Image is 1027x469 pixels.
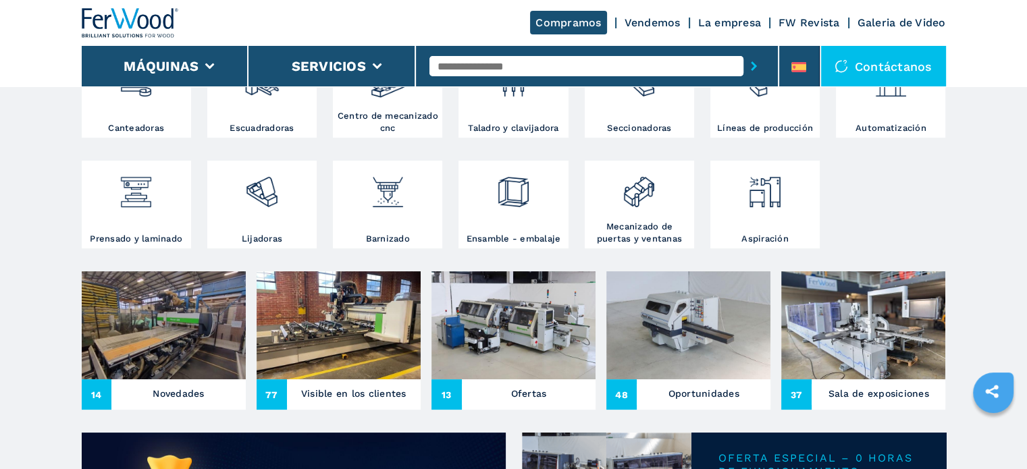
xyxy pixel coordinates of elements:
a: FW Revista [779,16,840,29]
img: Contáctanos [835,59,848,73]
h3: Oportunidades [668,384,739,403]
a: Líneas de producción [710,50,820,138]
h3: Ofertas [511,384,547,403]
a: Escuadradoras [207,50,317,138]
h3: Centro de mecanizado cnc [336,110,439,134]
img: lavorazione_porte_finestre_2.png [621,164,657,210]
h3: Sala de exposiciones [828,384,929,403]
h3: Mecanizado de puertas y ventanas [588,221,691,245]
a: Vendemos [625,16,681,29]
a: Novedades14Novedades [82,271,246,410]
a: Compramos [530,11,606,34]
h3: Seccionadoras [607,122,671,134]
span: 37 [781,379,812,410]
a: Canteadoras [82,50,191,138]
a: Visible en los clientes77Visible en los clientes [257,271,421,410]
a: Ofertas13Ofertas [431,271,596,410]
h3: Lijadoras [242,233,282,245]
h3: Canteadoras [108,122,164,134]
h3: Escuadradoras [230,122,294,134]
h3: Aspiración [741,233,789,245]
a: La empresa [698,16,762,29]
img: Oportunidades [606,271,770,379]
a: Taladro y clavijadora [458,50,568,138]
button: Máquinas [124,58,199,74]
img: Ofertas [431,271,596,379]
a: Centro de mecanizado cnc [333,50,442,138]
span: 77 [257,379,287,410]
span: 14 [82,379,112,410]
img: Ferwood [82,8,179,38]
a: Sala de exposiciones37Sala de exposiciones [781,271,945,410]
button: submit-button [743,51,764,82]
h3: Prensado y laminado [90,233,182,245]
a: sharethis [975,375,1009,408]
h3: Visible en los clientes [301,384,406,403]
a: Lijadoras [207,161,317,248]
a: Prensado y laminado [82,161,191,248]
a: Barnizado [333,161,442,248]
img: levigatrici_2.png [244,164,280,210]
h3: Líneas de producción [717,122,813,134]
h3: Ensamble - embalaje [467,233,561,245]
img: verniciatura_1.png [370,164,406,210]
div: Contáctanos [821,46,946,86]
a: Ensamble - embalaje [458,161,568,248]
span: 13 [431,379,462,410]
button: Servicios [292,58,366,74]
img: montaggio_imballaggio_2.png [496,164,531,210]
span: 48 [606,379,637,410]
h3: Novedades [153,384,204,403]
img: Sala de exposiciones [781,271,945,379]
a: Automatización [836,50,945,138]
a: Oportunidades48Oportunidades [606,271,770,410]
a: Mecanizado de puertas y ventanas [585,161,694,248]
img: pressa-strettoia.png [118,164,154,210]
h3: Taladro y clavijadora [468,122,558,134]
img: Visible en los clientes [257,271,421,379]
h3: Automatización [855,122,926,134]
img: Novedades [82,271,246,379]
a: Galeria de Video [858,16,946,29]
h3: Barnizado [366,233,410,245]
iframe: Chat [970,408,1017,459]
a: Aspiración [710,161,820,248]
a: Seccionadoras [585,50,694,138]
img: aspirazione_1.png [747,164,783,210]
